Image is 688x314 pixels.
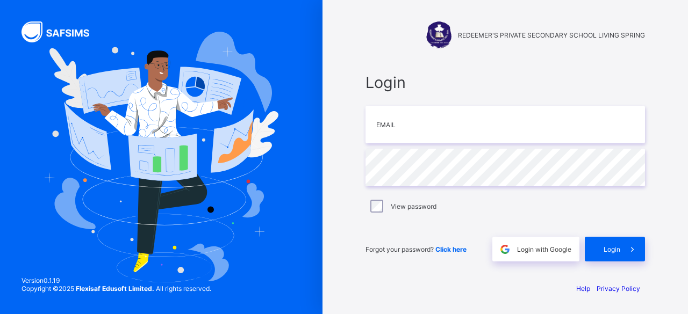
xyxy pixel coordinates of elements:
[21,276,211,284] span: Version 0.1.19
[21,284,211,293] span: Copyright © 2025 All rights reserved.
[365,245,467,253] span: Forgot your password?
[604,245,620,253] span: Login
[517,245,571,253] span: Login with Google
[21,21,102,42] img: SAFSIMS Logo
[499,243,511,255] img: google.396cfc9801f0270233282035f929180a.svg
[365,73,645,92] span: Login
[576,284,590,293] a: Help
[391,202,436,210] label: View password
[76,284,154,293] strong: Flexisaf Edusoft Limited.
[597,284,640,293] a: Privacy Policy
[435,245,467,253] a: Click here
[44,32,278,283] img: Hero Image
[458,31,645,39] span: REDEEMER'S PRIVATE SECONDARY SCHOOL LIVING SPRING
